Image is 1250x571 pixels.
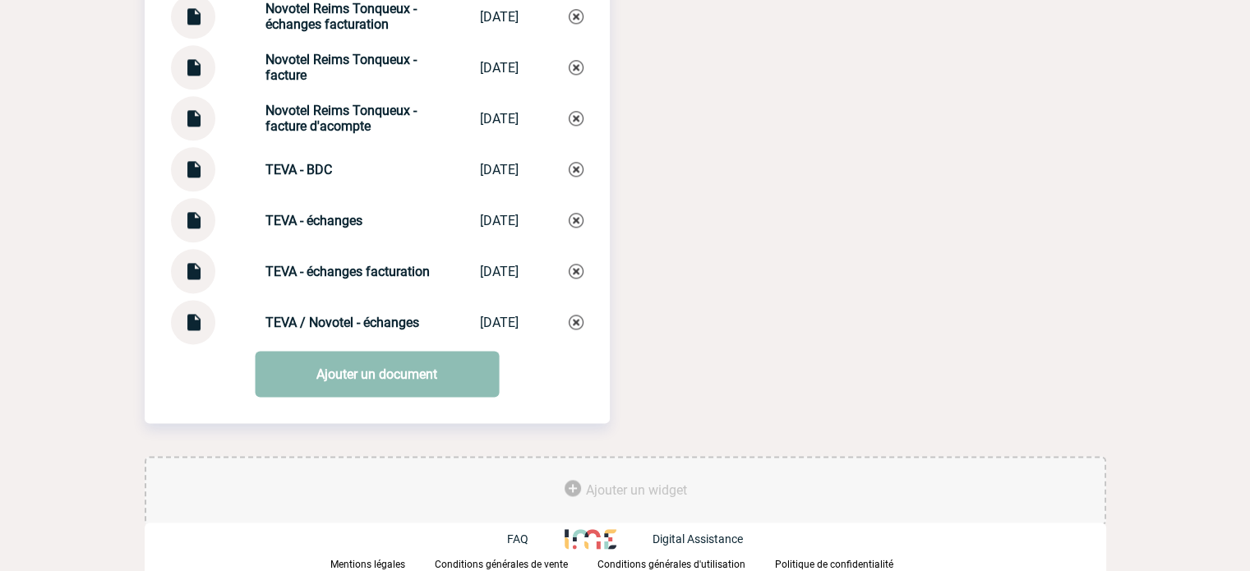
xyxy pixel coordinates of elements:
div: Ajouter des outils d'aide à la gestion de votre événement [145,456,1106,525]
a: Conditions générales d'utilisation [597,555,775,571]
p: Conditions générales de vente [435,559,568,570]
div: [DATE] [480,315,519,330]
p: FAQ [507,532,528,546]
p: Digital Assistance [653,532,743,546]
a: Ajouter un document [255,351,499,397]
strong: TEVA - échanges facturation [265,264,430,279]
div: [DATE] [480,111,519,127]
strong: TEVA - BDC [265,162,332,177]
img: Supprimer [569,111,583,126]
img: Supprimer [569,60,583,75]
div: [DATE] [480,60,519,76]
a: Conditions générales de vente [435,555,597,571]
img: Supprimer [569,315,583,329]
img: Supprimer [569,213,583,228]
p: Conditions générales d'utilisation [597,559,745,570]
div: [DATE] [480,264,519,279]
img: Supprimer [569,264,583,279]
strong: Novotel Reims Tonqueux - facture d'acompte [265,103,417,134]
img: Supprimer [569,9,583,24]
strong: Novotel Reims Tonqueux - échanges facturation [265,1,417,32]
img: Supprimer [569,162,583,177]
strong: Novotel Reims Tonqueux - facture [265,52,417,83]
a: Politique de confidentialité [775,555,920,571]
div: [DATE] [480,162,519,177]
a: FAQ [507,531,565,546]
p: Mentions légales [330,559,405,570]
strong: TEVA - échanges [265,213,362,228]
a: Mentions légales [330,555,435,571]
img: http://www.idealmeetingsevents.fr/ [565,529,616,549]
p: Politique de confidentialité [775,559,893,570]
div: [DATE] [480,213,519,228]
strong: TEVA / Novotel - échanges [265,315,419,330]
div: [DATE] [480,9,519,25]
span: Ajouter un widget [586,482,687,498]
